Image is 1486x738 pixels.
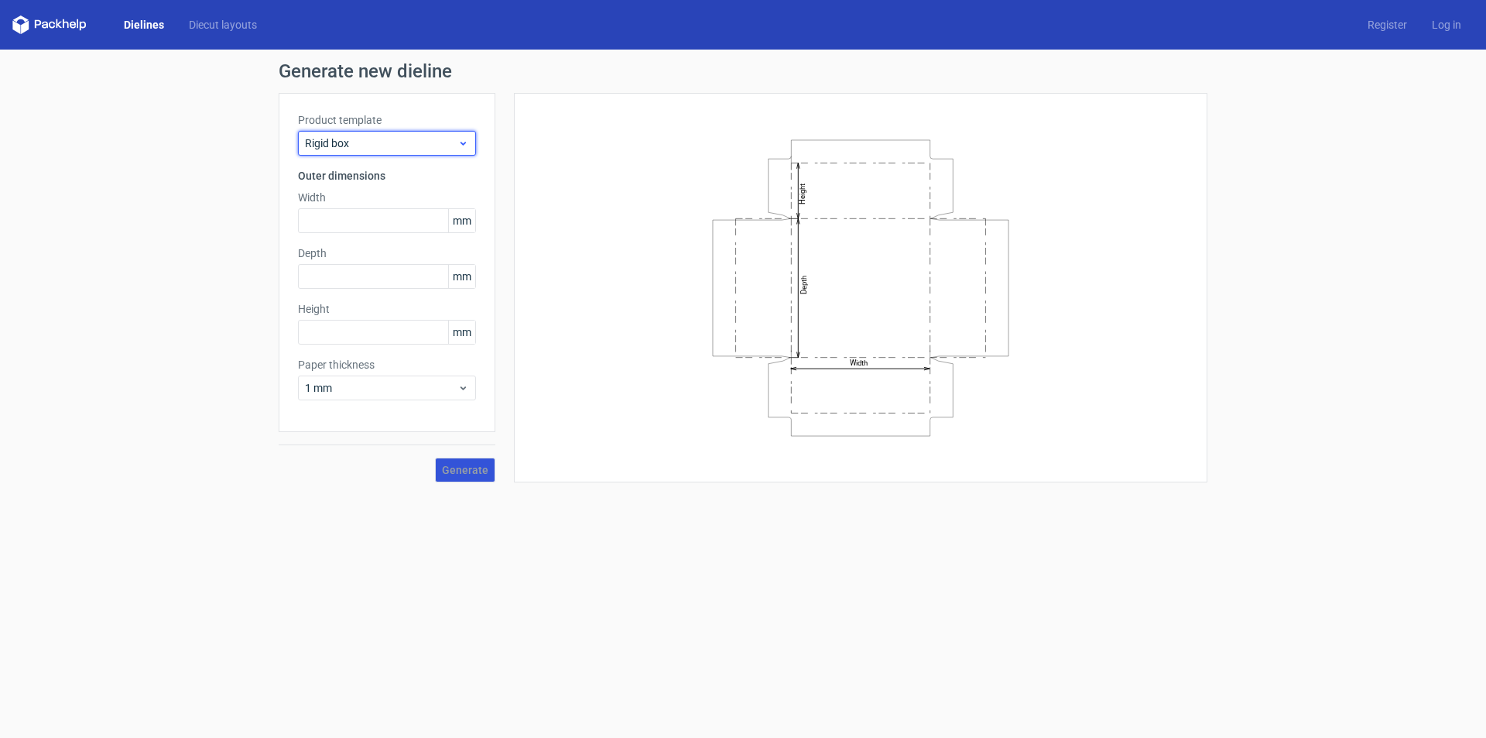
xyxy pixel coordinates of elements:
label: Product template [298,112,476,128]
h3: Outer dimensions [298,168,476,184]
span: 1 mm [305,380,457,396]
a: Log in [1419,17,1474,33]
label: Paper thickness [298,357,476,372]
label: Height [298,301,476,317]
span: mm [448,209,475,232]
text: Height [798,183,806,204]
a: Register [1355,17,1419,33]
text: Depth [799,275,808,293]
label: Width [298,190,476,205]
label: Depth [298,245,476,261]
span: mm [448,265,475,288]
h1: Generate new dieline [279,62,1207,81]
a: Diecut layouts [176,17,269,33]
span: mm [448,321,475,344]
span: Rigid box [305,136,457,151]
a: Dielines [111,17,176,33]
text: Width [850,359,868,367]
